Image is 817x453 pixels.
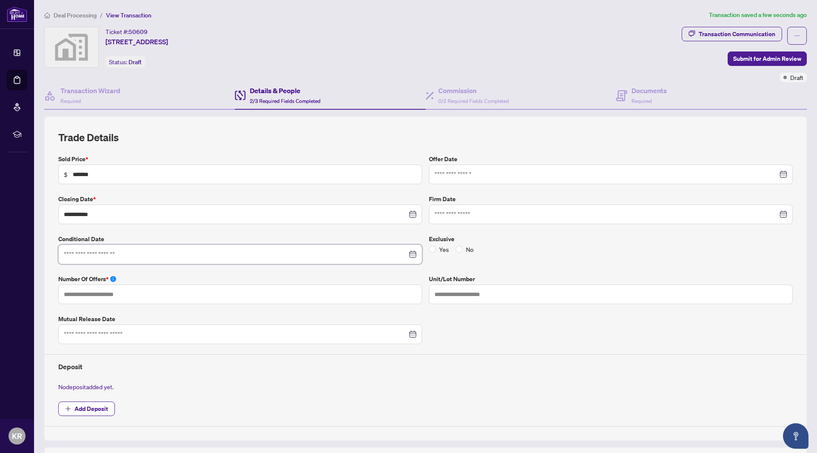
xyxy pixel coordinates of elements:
[58,154,422,164] label: Sold Price
[438,85,509,96] h4: Commission
[699,27,775,41] div: Transaction Communication
[783,423,808,449] button: Open asap
[100,10,103,20] li: /
[631,98,652,104] span: Required
[106,37,168,47] span: [STREET_ADDRESS]
[438,98,509,104] span: 0/2 Required Fields Completed
[250,85,320,96] h4: Details & People
[463,245,477,254] span: No
[106,11,151,19] span: View Transaction
[60,98,81,104] span: Required
[44,12,50,18] span: home
[106,56,145,68] div: Status:
[129,58,142,66] span: Draft
[64,170,68,179] span: $
[733,52,801,66] span: Submit for Admin Review
[110,276,116,282] span: info-circle
[58,194,422,204] label: Closing Date
[429,234,793,244] label: Exclusive
[790,73,803,82] span: Draft
[436,245,452,254] span: Yes
[728,51,807,66] button: Submit for Admin Review
[429,274,793,284] label: Unit/Lot Number
[74,402,108,416] span: Add Deposit
[429,154,793,164] label: Offer Date
[45,27,98,67] img: svg%3e
[58,314,422,324] label: Mutual Release Date
[58,131,793,144] h2: Trade Details
[631,85,667,96] h4: Documents
[429,194,793,204] label: Firm Date
[12,430,22,442] span: KR
[58,383,114,390] span: No deposit added yet.
[65,406,71,412] span: plus
[60,85,120,96] h4: Transaction Wizard
[129,28,148,36] span: 50609
[682,27,782,41] button: Transaction Communication
[58,362,793,372] h4: Deposit
[58,402,115,416] button: Add Deposit
[250,98,320,104] span: 2/3 Required Fields Completed
[58,234,422,244] label: Conditional Date
[54,11,97,19] span: Deal Processing
[7,6,27,22] img: logo
[106,27,148,37] div: Ticket #:
[794,33,800,39] span: ellipsis
[58,274,422,284] label: Number of offers
[709,10,807,20] article: Transaction saved a few seconds ago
